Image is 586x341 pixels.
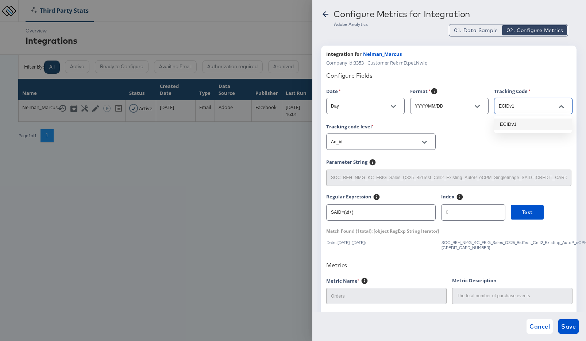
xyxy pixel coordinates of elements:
input: e.g. SAID= [327,167,571,183]
div: Configure Fields [326,72,571,79]
li: ECIDv1 [494,119,572,130]
button: Close [556,101,567,112]
button: Test [511,205,544,220]
button: Open [472,101,483,112]
label: Tracking code level [326,123,374,130]
div: [object RegExp String Iterator] [326,228,439,234]
span: Test [522,208,533,217]
span: Company id: 3353 | Customer Ref: mEtpeLNwIq [326,59,428,66]
button: Configure Metrics [502,25,567,35]
label: Metric Name [326,277,359,286]
label: Metric Description [452,277,497,284]
span: Match Found ( 1 total): [326,228,373,234]
span: Save [561,321,576,332]
label: Date [326,88,341,95]
div: Metrics [326,261,571,269]
input: \d+[^x] [327,202,435,217]
span: Integration for [326,51,362,58]
span: 01. Data Sample [454,27,498,34]
button: Open [388,101,399,112]
button: Save [558,319,579,334]
label: Index [441,193,455,202]
span: 02. Configure Metrics [506,27,563,34]
input: 0 [442,202,505,217]
button: Data Sample [450,25,502,35]
button: Cancel [527,319,553,334]
label: Tracking Code [494,88,531,95]
span: Neiman_Marcus [363,51,402,58]
button: Open [419,137,430,148]
label: Regular Expression [326,193,371,202]
div: Adobe Analytics [334,22,577,27]
label: Format [410,88,431,97]
span: Cancel [529,321,550,332]
div: Configure Metrics for Integration [334,9,470,19]
a: Test [511,205,544,228]
div: Date: [DATE], ([DATE]) [326,240,436,250]
label: Parameter String [326,159,367,168]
